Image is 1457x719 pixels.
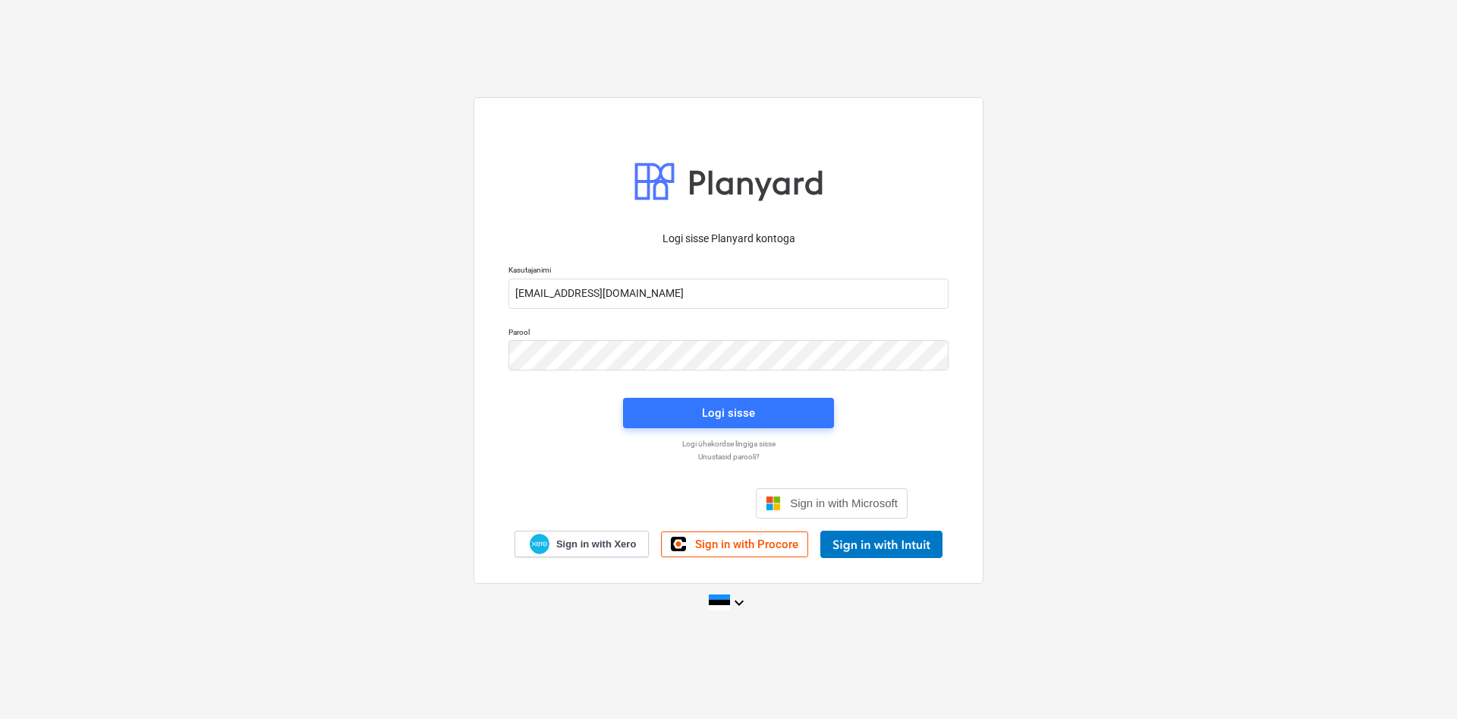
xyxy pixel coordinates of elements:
[508,327,949,340] p: Parool
[508,231,949,247] p: Logi sisse Planyard kontoga
[790,497,898,509] span: Sign in with Microsoft
[695,538,798,551] span: Sign in with Procore
[556,538,636,551] span: Sign in with Xero
[766,496,781,511] img: Microsoft logo
[623,398,834,428] button: Logi sisse
[508,279,949,309] input: Kasutajanimi
[542,487,751,520] iframe: Sisselogimine Google'i nupu abil
[508,265,949,278] p: Kasutajanimi
[702,403,755,423] div: Logi sisse
[501,452,956,462] a: Unustasid parooli?
[730,594,748,612] i: keyboard_arrow_down
[661,531,808,557] a: Sign in with Procore
[530,534,549,554] img: Xero logo
[549,487,744,520] div: Logi sisse Google’i kontoga. Avaneb uuel vahelehel
[501,439,956,449] a: Logi ühekordse lingiga sisse
[515,531,650,557] a: Sign in with Xero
